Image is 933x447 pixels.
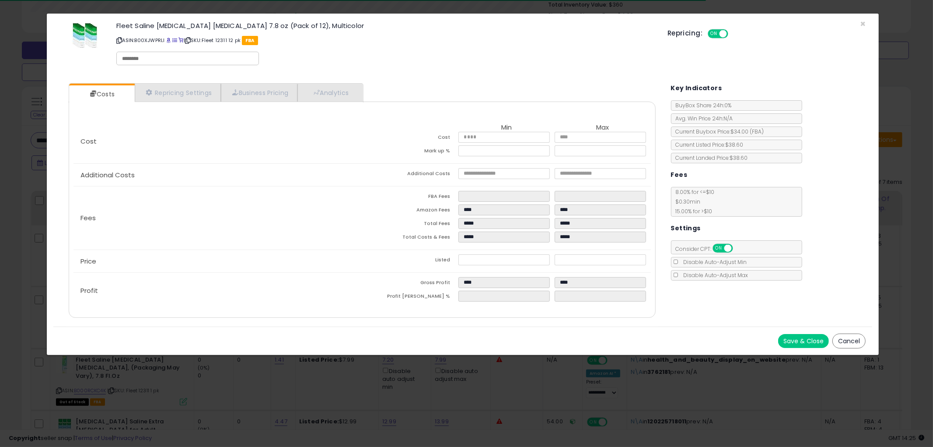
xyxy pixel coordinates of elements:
[727,30,741,38] span: OFF
[731,128,764,135] span: $34.00
[860,18,866,30] span: ×
[297,84,362,102] a: Analytics
[671,154,748,162] span: Current Landed Price: $38.60
[73,172,362,179] p: Additional Costs
[362,168,458,182] td: Additional Costs
[166,37,171,44] a: BuyBox page
[671,245,744,253] span: Consider CPT:
[671,188,715,215] span: 8.00 % for <= $10
[679,271,748,279] span: Disable Auto-Adjust Max
[73,287,362,294] p: Profit
[362,218,458,232] td: Total Fees
[178,37,183,44] a: Your listing only
[362,277,458,291] td: Gross Profit
[750,128,764,135] span: ( FBA )
[116,33,654,47] p: ASIN: B00XJWPRLI | SKU: Fleet 12311 12 pk
[778,334,829,348] button: Save & Close
[362,145,458,159] td: Mark up %
[731,245,745,252] span: OFF
[671,223,701,234] h5: Settings
[73,215,362,222] p: Fees
[832,334,866,348] button: Cancel
[73,258,362,265] p: Price
[671,115,733,122] span: Avg. Win Price 24h: N/A
[242,36,258,45] span: FBA
[667,30,702,37] h5: Repricing:
[458,124,555,132] th: Min
[73,138,362,145] p: Cost
[69,85,134,103] a: Costs
[671,83,722,94] h5: Key Indicators
[671,102,732,109] span: BuyBox Share 24h: 0%
[671,169,688,180] h5: Fees
[172,37,177,44] a: All offer listings
[555,124,651,132] th: Max
[116,22,654,29] h3: Fleet Saline [MEDICAL_DATA] [MEDICAL_DATA] 7.8 oz (Pack of 12), Multicolor
[135,84,221,102] a: Repricing Settings
[713,245,724,252] span: ON
[671,208,713,215] span: 15.00 % for > $10
[221,84,297,102] a: Business Pricing
[362,291,458,304] td: Profit [PERSON_NAME] %
[671,198,701,205] span: $0.30 min
[709,30,720,38] span: ON
[362,132,458,145] td: Cost
[671,128,764,135] span: Current Buybox Price:
[671,141,744,148] span: Current Listed Price: $38.60
[362,232,458,245] td: Total Costs & Fees
[72,22,98,49] img: 41QslptY32L._SL60_.jpg
[362,191,458,204] td: FBA Fees
[362,204,458,218] td: Amazon Fees
[679,258,747,266] span: Disable Auto-Adjust Min
[362,254,458,268] td: Listed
